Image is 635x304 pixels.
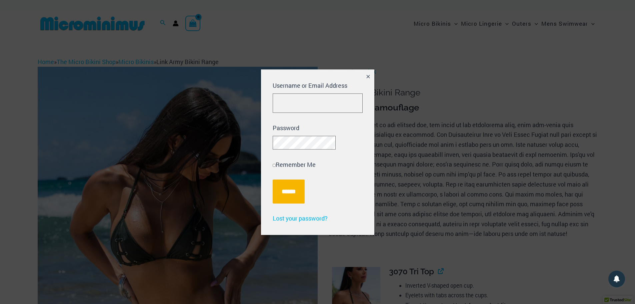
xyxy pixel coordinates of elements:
[273,214,328,222] a: Lost your password?
[273,160,316,168] label: Remember Me
[273,124,299,132] label: Password
[273,164,276,167] input: Remember Me
[273,81,347,89] label: Username or Email Address
[362,69,374,85] button: Close popup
